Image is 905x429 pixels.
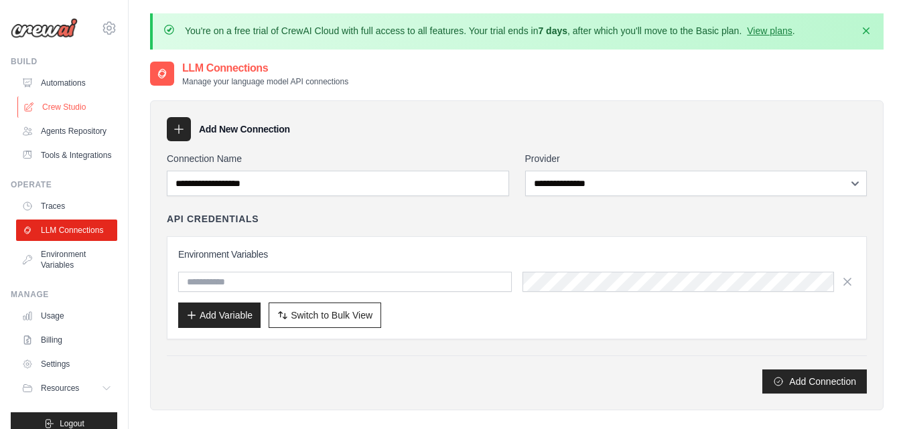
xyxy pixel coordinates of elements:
[291,309,372,322] span: Switch to Bulk View
[16,220,117,241] a: LLM Connections
[178,303,261,328] button: Add Variable
[16,72,117,94] a: Automations
[178,248,855,261] h3: Environment Variables
[16,120,117,142] a: Agents Repository
[182,60,348,76] h2: LLM Connections
[60,418,84,429] span: Logout
[747,25,792,36] a: View plans
[16,244,117,276] a: Environment Variables
[16,145,117,166] a: Tools & Integrations
[538,25,567,36] strong: 7 days
[16,305,117,327] a: Usage
[16,353,117,375] a: Settings
[185,24,795,37] p: You're on a free trial of CrewAI Cloud with full access to all features. Your trial ends in , aft...
[16,329,117,351] a: Billing
[11,289,117,300] div: Manage
[182,76,348,87] p: Manage your language model API connections
[199,122,290,136] h3: Add New Connection
[762,369,867,394] button: Add Connection
[41,383,79,394] span: Resources
[525,152,867,165] label: Provider
[16,377,117,399] button: Resources
[167,152,509,165] label: Connection Name
[11,18,78,38] img: Logo
[11,179,117,190] div: Operate
[16,195,117,217] a: Traces
[167,212,259,226] h4: API Credentials
[17,96,119,118] a: Crew Studio
[11,56,117,67] div: Build
[269,303,381,328] button: Switch to Bulk View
